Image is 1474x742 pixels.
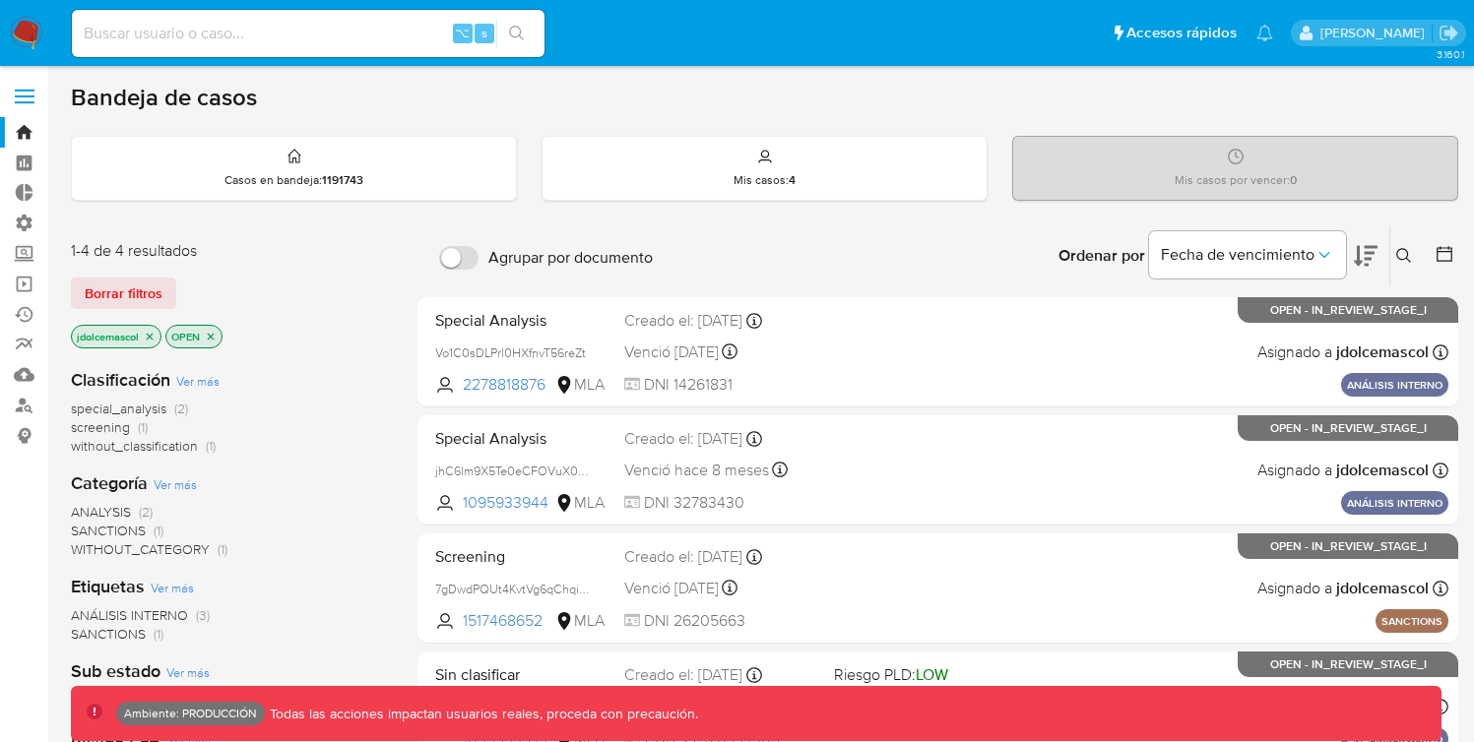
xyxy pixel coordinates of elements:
input: Buscar usuario o caso... [72,21,545,46]
p: joaquin.dolcemascolo@mercadolibre.com [1320,24,1432,42]
p: Ambiente: PRODUCCIÓN [124,710,257,717]
a: Notificaciones [1256,25,1273,41]
button: search-icon [496,20,537,47]
span: ⌥ [455,24,470,42]
span: s [481,24,487,42]
p: Todas las acciones impactan usuarios reales, proceda con precaución. [265,705,698,723]
a: Salir [1439,23,1459,43]
span: Accesos rápidos [1126,23,1237,43]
